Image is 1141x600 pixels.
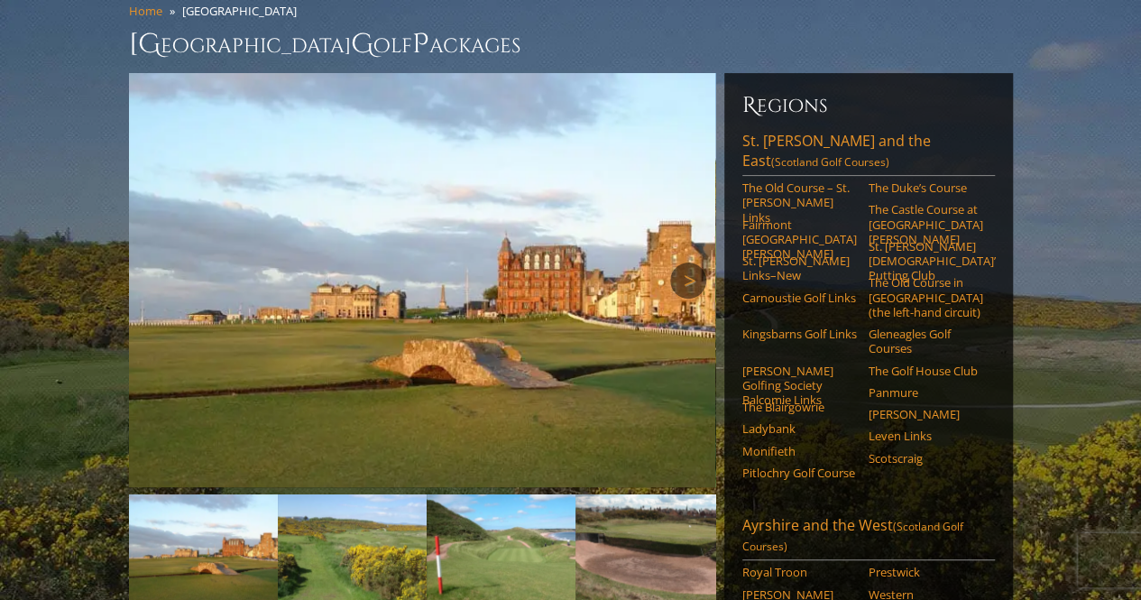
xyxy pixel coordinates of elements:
a: Kingsbarns Golf Links [742,327,857,341]
a: [PERSON_NAME] Golfing Society Balcomie Links [742,364,857,408]
a: Pitlochry Golf Course [742,466,857,480]
a: Prestwick [869,565,983,579]
a: Ayrshire and the West(Scotland Golf Courses) [742,515,995,560]
a: The Duke’s Course [869,180,983,195]
a: St. [PERSON_NAME] Links–New [742,254,857,283]
a: Scotscraig [869,451,983,466]
a: Leven Links [869,429,983,443]
a: Panmure [869,385,983,400]
a: The Golf House Club [869,364,983,378]
h6: Regions [742,91,995,120]
a: [PERSON_NAME] [869,407,983,421]
a: Gleneagles Golf Courses [869,327,983,356]
a: The Blairgowrie [742,400,857,414]
a: Next [670,263,706,299]
a: Carnoustie Golf Links [742,291,857,305]
h1: [GEOGRAPHIC_DATA] olf ackages [129,26,1013,62]
a: Royal Troon [742,565,857,579]
span: (Scotland Golf Courses) [742,519,963,554]
a: The Castle Course at [GEOGRAPHIC_DATA][PERSON_NAME] [869,202,983,246]
a: The Old Course – St. [PERSON_NAME] Links [742,180,857,225]
a: Fairmont [GEOGRAPHIC_DATA][PERSON_NAME] [742,217,857,262]
a: Home [129,3,162,19]
a: Ladybank [742,421,857,436]
a: The Old Course in [GEOGRAPHIC_DATA] (the left-hand circuit) [869,275,983,319]
a: Monifieth [742,444,857,458]
span: (Scotland Golf Courses) [771,154,889,170]
span: G [351,26,373,62]
li: [GEOGRAPHIC_DATA] [182,3,304,19]
span: P [412,26,429,62]
a: St. [PERSON_NAME] and the East(Scotland Golf Courses) [742,131,995,176]
a: St. [PERSON_NAME] [DEMOGRAPHIC_DATA]’ Putting Club [869,239,983,283]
